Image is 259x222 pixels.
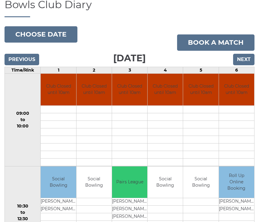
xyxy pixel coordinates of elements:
[219,206,254,213] td: [PERSON_NAME]
[5,54,39,65] input: Previous
[5,67,41,74] td: Time/Rink
[183,74,218,105] td: Club Closed until 10am
[148,74,183,105] td: Club Closed until 10am
[5,26,77,43] button: Choose date
[112,198,147,206] td: [PERSON_NAME]
[219,74,254,105] td: Club Closed until 10am
[219,67,254,74] td: 6
[233,54,254,65] input: Next
[76,74,112,105] td: Club Closed until 10am
[148,67,183,74] td: 4
[183,166,218,198] td: Social Bowling
[219,198,254,206] td: [PERSON_NAME]
[148,166,183,198] td: Social Bowling
[112,74,147,105] td: Club Closed until 10am
[183,67,219,74] td: 5
[5,74,41,166] td: 09:00 to 10:00
[41,206,76,213] td: [PERSON_NAME]
[41,74,76,105] td: Club Closed until 10am
[41,198,76,206] td: [PERSON_NAME]
[112,166,147,198] td: Pairs League
[112,213,147,221] td: [PERSON_NAME]
[76,67,112,74] td: 2
[76,166,112,198] td: Social Bowling
[112,206,147,213] td: [PERSON_NAME]
[41,67,76,74] td: 1
[41,166,76,198] td: Social Bowling
[112,67,147,74] td: 3
[177,34,254,51] a: Book a match
[219,166,254,198] td: Roll Up Online Booking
